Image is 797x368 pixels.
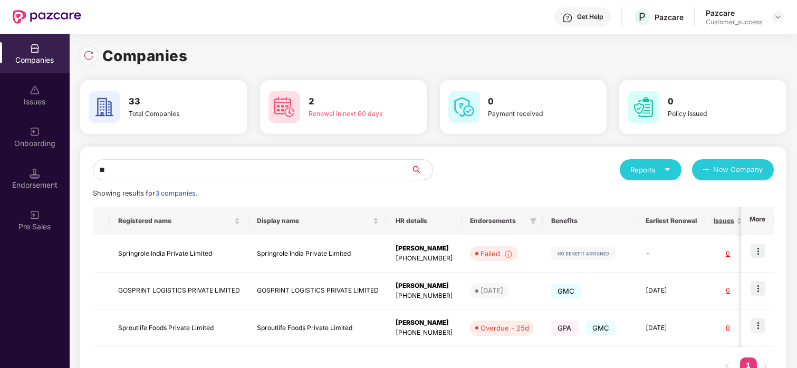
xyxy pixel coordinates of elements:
[630,164,671,175] div: Reports
[248,235,387,273] td: Springrole India Private Limited
[30,43,40,54] img: svg+xml;base64,PHN2ZyBpZD0iQ29tcGFuaWVzIiB4bWxucz0iaHR0cDovL3d3dy53My5vcmcvMjAwMC9zdmciIHdpZHRoPS...
[257,217,371,225] span: Display name
[714,164,764,175] span: New Company
[102,44,188,67] h1: Companies
[705,207,751,235] th: Issues
[637,235,705,273] td: -
[110,309,248,347] td: Sproutlife Foods Private Limited
[309,95,392,109] h3: 2
[411,159,433,180] button: search
[706,18,762,26] div: Customer_success
[110,235,248,273] td: Springrole India Private Limited
[396,244,453,254] div: [PERSON_NAME]
[387,207,462,235] th: HR details
[551,284,581,298] span: GMC
[481,248,513,259] div: Failed
[706,8,762,18] div: Pazcare
[530,218,536,224] span: filter
[751,281,765,296] img: icon
[488,95,572,109] h3: 0
[30,168,40,179] img: svg+xml;base64,PHN2ZyB3aWR0aD0iMTQuNSIgaGVpZ2h0PSIxNC41IiB2aWV3Qm94PSIwIDAgMTYgMTYiIGZpbGw9Im5vbm...
[655,12,684,22] div: Pazcare
[664,166,671,173] span: caret-down
[13,10,81,24] img: New Pazcare Logo
[118,217,232,225] span: Registered name
[309,109,392,119] div: Renewal in next 60 days
[639,11,646,23] span: P
[714,249,742,259] div: 0
[396,281,453,291] div: [PERSON_NAME]
[692,159,774,180] button: plusNew Company
[637,207,705,235] th: Earliest Renewal
[396,328,453,338] div: [PHONE_NUMBER]
[714,323,742,333] div: 0
[774,13,782,21] img: svg+xml;base64,PHN2ZyBpZD0iRHJvcGRvd24tMzJ4MzIiIHhtbG5zPSJodHRwOi8vd3d3LnczLm9yZy8yMDAwL3N2ZyIgd2...
[714,217,734,225] span: Issues
[741,207,774,235] th: More
[83,50,94,61] img: svg+xml;base64,PHN2ZyBpZD0iUmVsb2FkLTMyeDMyIiB4bWxucz0iaHR0cDovL3d3dy53My5vcmcvMjAwMC9zdmciIHdpZH...
[668,109,752,119] div: Policy issued
[488,109,572,119] div: Payment received
[470,217,526,225] span: Endorsements
[543,207,637,235] th: Benefits
[396,318,453,328] div: [PERSON_NAME]
[637,309,705,347] td: [DATE]
[248,207,387,235] th: Display name
[268,91,300,123] img: svg+xml;base64,PHN2ZyB4bWxucz0iaHR0cDovL3d3dy53My5vcmcvMjAwMC9zdmciIHdpZHRoPSI2MCIgaGVpZ2h0PSI2MC...
[528,215,539,227] span: filter
[30,210,40,220] img: svg+xml;base64,PHN2ZyB3aWR0aD0iMjAiIGhlaWdodD0iMjAiIHZpZXdCb3g9IjAgMCAyMCAyMCIgZmlsbD0ibm9uZSIgeG...
[703,166,709,175] span: plus
[448,91,480,123] img: svg+xml;base64,PHN2ZyB4bWxucz0iaHR0cDovL3d3dy53My5vcmcvMjAwMC9zdmciIHdpZHRoPSI2MCIgaGVpZ2h0PSI2MC...
[577,13,603,21] div: Get Help
[481,323,529,333] div: Overdue - 25d
[586,321,616,335] span: GMC
[30,127,40,137] img: svg+xml;base64,PHN2ZyB3aWR0aD0iMjAiIGhlaWdodD0iMjAiIHZpZXdCb3g9IjAgMCAyMCAyMCIgZmlsbD0ibm9uZSIgeG...
[481,285,503,296] div: [DATE]
[551,321,578,335] span: GPA
[89,91,120,123] img: svg+xml;base64,PHN2ZyB4bWxucz0iaHR0cDovL3d3dy53My5vcmcvMjAwMC9zdmciIHdpZHRoPSI2MCIgaGVpZ2h0PSI2MC...
[155,189,197,197] span: 3 companies.
[248,273,387,310] td: GOSPRINT LOGISTICS PRIVATE LIMITED
[110,273,248,310] td: GOSPRINT LOGISTICS PRIVATE LIMITED
[129,109,213,119] div: Total Companies
[110,207,248,235] th: Registered name
[504,250,513,258] img: svg+xml;base64,PHN2ZyBpZD0iSW5mb18tXzMyeDMyIiBkYXRhLW5hbWU9IkluZm8gLSAzMngzMiIgeG1sbnM9Imh0dHA6Ly...
[248,309,387,347] td: Sproutlife Foods Private Limited
[30,85,40,95] img: svg+xml;base64,PHN2ZyBpZD0iSXNzdWVzX2Rpc2FibGVkIiB4bWxucz0iaHR0cDovL3d3dy53My5vcmcvMjAwMC9zdmciIH...
[93,189,197,197] span: Showing results for
[129,95,213,109] h3: 33
[628,91,659,123] img: svg+xml;base64,PHN2ZyB4bWxucz0iaHR0cDovL3d3dy53My5vcmcvMjAwMC9zdmciIHdpZHRoPSI2MCIgaGVpZ2h0PSI2MC...
[562,13,573,23] img: svg+xml;base64,PHN2ZyBpZD0iSGVscC0zMngzMiIgeG1sbnM9Imh0dHA6Ly93d3cudzMub3JnLzIwMDAvc3ZnIiB3aWR0aD...
[411,166,433,174] span: search
[751,244,765,258] img: icon
[551,247,616,260] img: svg+xml;base64,PHN2ZyB4bWxucz0iaHR0cDovL3d3dy53My5vcmcvMjAwMC9zdmciIHdpZHRoPSIxMjIiIGhlaWdodD0iMj...
[668,95,752,109] h3: 0
[396,254,453,264] div: [PHONE_NUMBER]
[396,291,453,301] div: [PHONE_NUMBER]
[751,318,765,333] img: icon
[637,273,705,310] td: [DATE]
[714,286,742,296] div: 0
